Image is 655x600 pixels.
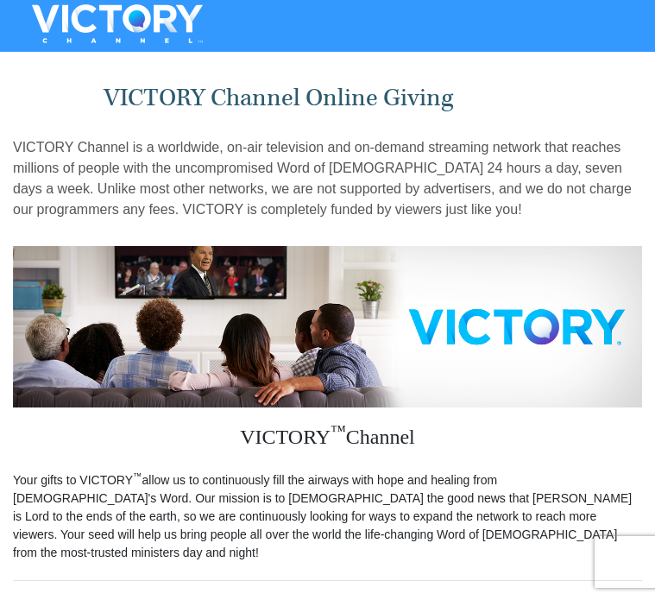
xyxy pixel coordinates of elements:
sup: ™ [331,422,346,439]
p: Your gifts to VICTORY allow us to continuously fill the airways with hope and healing from [DEMOG... [13,471,642,562]
h1: VICTORY Channel Online Giving [104,84,551,112]
p: VICTORY Channel is a worldwide, on-air television and on-demand streaming network that reaches mi... [13,137,642,220]
h3: VICTORY Channel [13,407,642,471]
sup: ™ [133,471,142,481]
img: VICTORYTHON - VICTORY Channel [9,4,225,43]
